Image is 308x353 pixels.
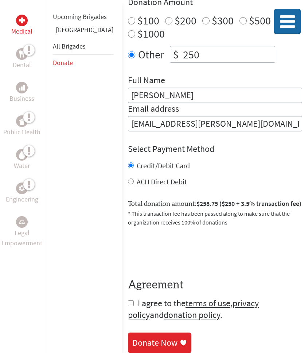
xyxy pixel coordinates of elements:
[128,103,179,116] label: Email address
[137,161,190,170] label: Credit/Debit Card
[53,42,86,50] a: All Brigades
[19,85,25,91] img: Business
[16,48,28,60] div: Dental
[170,46,182,62] div: $
[6,183,38,204] a: EngineeringEngineering
[1,216,42,248] a: Legal EmpowermentLegal Empowerment
[19,50,25,57] img: Dental
[212,14,234,27] label: $300
[19,220,25,224] img: Legal Empowerment
[128,116,302,131] input: Your Email
[182,46,275,62] input: Enter Amount
[19,185,25,191] img: Engineering
[9,93,34,104] p: Business
[3,115,40,137] a: Public HealthPublic Health
[16,183,28,194] div: Engineering
[14,161,30,171] p: Water
[128,88,302,103] input: Enter Full Name
[53,58,73,67] a: Donate
[53,55,113,71] li: Donate
[11,15,32,37] a: MedicalMedical
[16,82,28,93] div: Business
[9,82,34,104] a: BusinessBusiness
[13,48,31,70] a: DentalDental
[13,60,31,70] p: Dental
[137,27,165,41] label: $1000
[53,25,113,38] li: Greece
[132,337,178,349] div: Donate Now
[56,26,113,34] a: [GEOGRAPHIC_DATA]
[19,18,25,23] img: Medical
[186,298,230,309] a: terms of use
[128,333,191,353] a: Donate Now
[6,194,38,204] p: Engineering
[249,14,271,27] label: $500
[53,12,107,21] a: Upcoming Brigades
[16,149,28,161] div: Water
[16,15,28,26] div: Medical
[128,143,302,155] h4: Select Payment Method
[128,209,302,227] p: * This transaction fee has been passed along to make sure that the organization receives 100% of ...
[175,14,196,27] label: $200
[16,216,28,228] div: Legal Empowerment
[128,279,302,292] h4: Agreement
[164,309,220,321] a: donation policy
[128,298,259,321] span: I agree to the , and .
[53,38,113,55] li: All Brigades
[16,115,28,127] div: Public Health
[11,26,32,37] p: Medical
[128,235,239,264] iframe: reCAPTCHA
[53,9,113,25] li: Upcoming Brigades
[128,74,165,88] label: Full Name
[196,199,301,208] span: $258.75 ($250 + 3.5% transaction fee)
[19,150,25,159] img: Water
[138,46,164,63] label: Other
[137,177,187,186] label: ACH Direct Debit
[128,199,301,209] label: Total donation amount:
[3,127,40,137] p: Public Health
[14,149,30,171] a: WaterWater
[1,228,42,248] p: Legal Empowerment
[128,298,259,321] a: privacy policy
[137,14,159,27] label: $100
[19,118,25,125] img: Public Health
